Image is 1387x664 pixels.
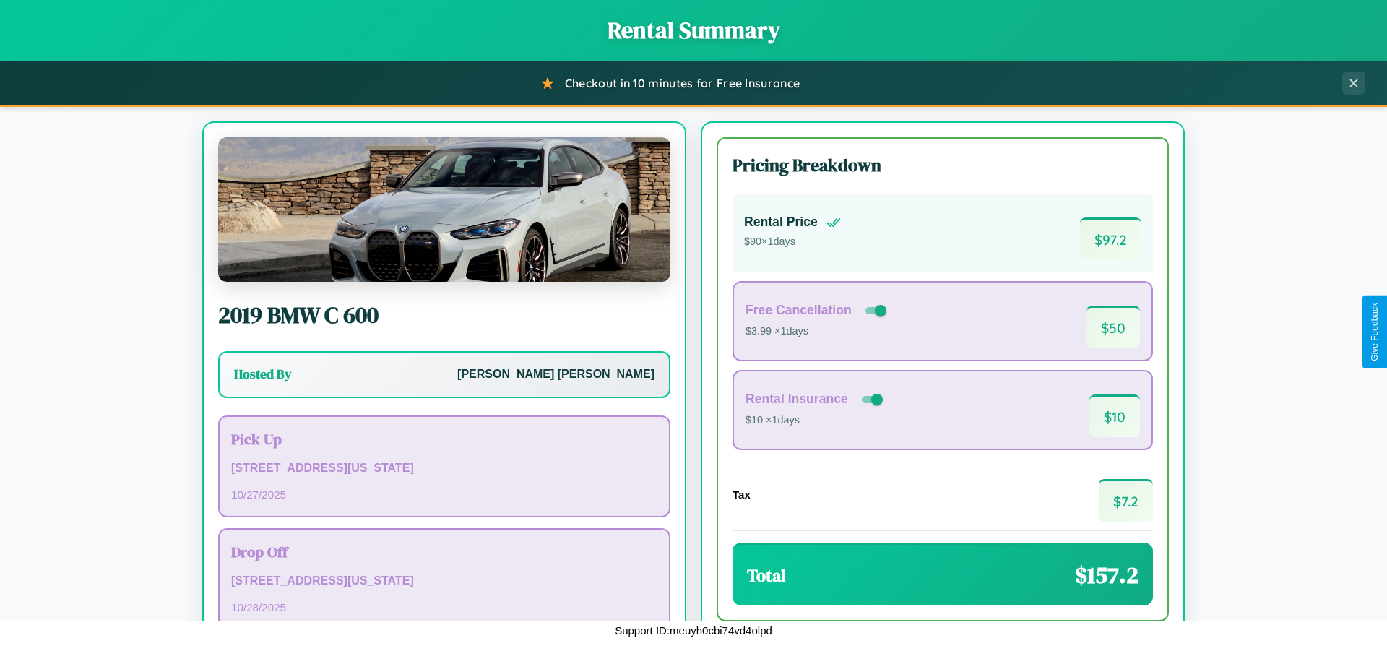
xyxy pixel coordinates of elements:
[733,153,1153,177] h3: Pricing Breakdown
[1086,306,1140,348] span: $ 50
[14,14,1373,46] h1: Rental Summary
[1080,217,1141,260] span: $ 97.2
[218,299,670,331] h2: 2019 BMW C 600
[747,564,786,587] h3: Total
[746,392,848,407] h4: Rental Insurance
[733,488,751,501] h4: Tax
[1075,559,1138,591] span: $ 157.2
[231,541,657,562] h3: Drop Off
[234,366,291,383] h3: Hosted By
[231,428,657,449] h3: Pick Up
[1099,479,1153,522] span: $ 7.2
[457,364,654,385] p: [PERSON_NAME] [PERSON_NAME]
[1370,303,1380,361] div: Give Feedback
[565,76,800,90] span: Checkout in 10 minutes for Free Insurance
[231,458,657,479] p: [STREET_ADDRESS][US_STATE]
[231,485,657,504] p: 10 / 27 / 2025
[746,322,889,341] p: $3.99 × 1 days
[744,233,841,251] p: $ 90 × 1 days
[1089,394,1140,437] span: $ 10
[615,621,772,640] p: Support ID: meuyh0cbi74vd4olpd
[746,411,886,430] p: $10 × 1 days
[746,303,852,318] h4: Free Cancellation
[231,571,657,592] p: [STREET_ADDRESS][US_STATE]
[218,137,670,282] img: BMW C 600
[744,215,818,230] h4: Rental Price
[231,598,657,617] p: 10 / 28 / 2025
